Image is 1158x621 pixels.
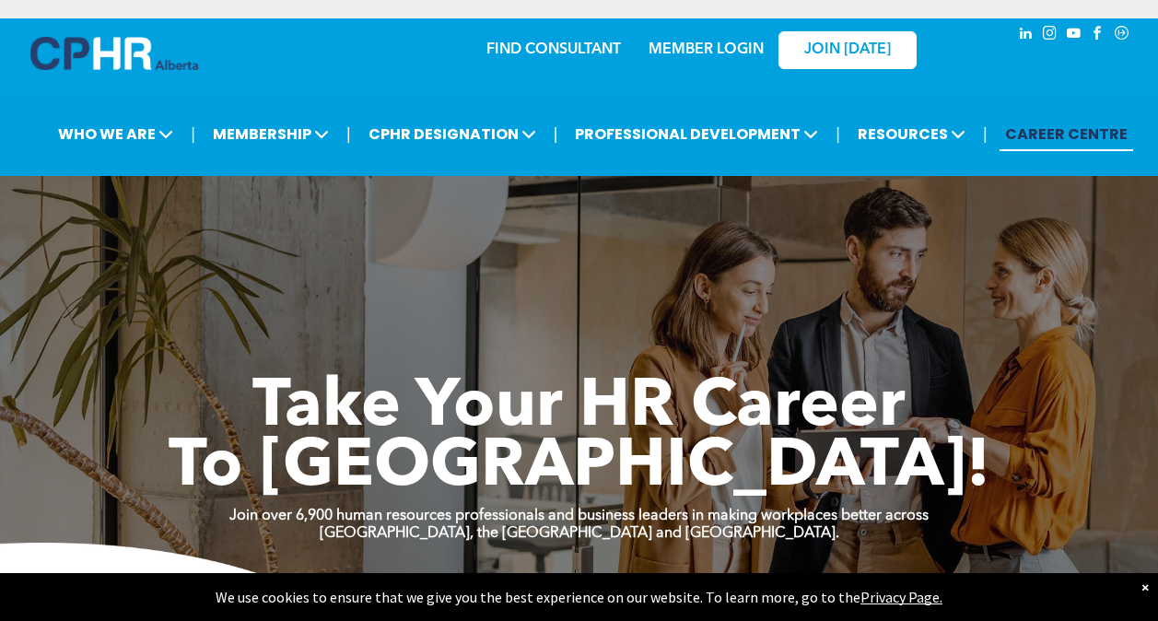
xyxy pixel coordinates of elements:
[1040,23,1060,48] a: instagram
[860,588,942,606] a: Privacy Page.
[346,115,351,153] li: |
[852,117,971,151] span: RESOURCES
[363,117,542,151] span: CPHR DESIGNATION
[486,42,621,57] a: FIND CONSULTANT
[554,115,558,153] li: |
[169,435,990,501] span: To [GEOGRAPHIC_DATA]!
[229,509,929,523] strong: Join over 6,900 human resources professionals and business leaders in making workplaces better ac...
[1088,23,1108,48] a: facebook
[983,115,988,153] li: |
[836,115,840,153] li: |
[1016,23,1036,48] a: linkedin
[252,375,906,441] span: Take Your HR Career
[1112,23,1132,48] a: Social network
[30,37,198,70] img: A blue and white logo for cp alberta
[207,117,334,151] span: MEMBERSHIP
[804,41,891,59] span: JOIN [DATE]
[1141,578,1149,596] div: Dismiss notification
[1064,23,1084,48] a: youtube
[53,117,179,151] span: WHO WE ARE
[649,42,764,57] a: MEMBER LOGIN
[778,31,917,69] a: JOIN [DATE]
[569,117,824,151] span: PROFESSIONAL DEVELOPMENT
[191,115,195,153] li: |
[1000,117,1133,151] a: CAREER CENTRE
[320,526,839,541] strong: [GEOGRAPHIC_DATA], the [GEOGRAPHIC_DATA] and [GEOGRAPHIC_DATA].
